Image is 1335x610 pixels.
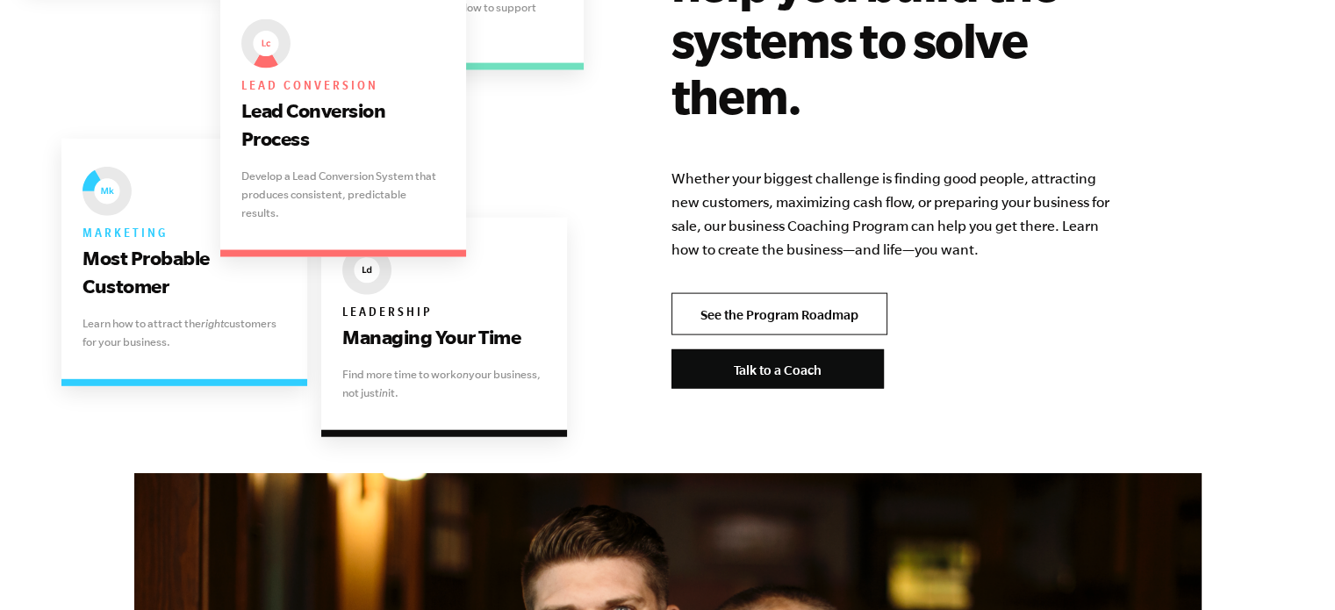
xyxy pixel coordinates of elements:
[734,362,822,377] span: Talk to a Coach
[1247,526,1335,610] iframe: Chat Widget
[671,167,1114,262] p: Whether your biggest challenge is finding good people, attracting new customers, maximizing cash ...
[671,349,884,389] a: Talk to a Coach
[1247,526,1335,610] div: Widget de chat
[83,314,286,351] p: Learn how to attract the customers for your business.
[342,365,546,402] p: Find more time to work your business, not just it.
[83,244,286,300] h3: Most Probable Customer
[83,223,286,244] h6: Marketing
[671,293,887,335] a: See the Program Roadmap
[379,386,388,399] i: in
[83,167,132,216] img: EMyth The Seven Essential Systems: Marketing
